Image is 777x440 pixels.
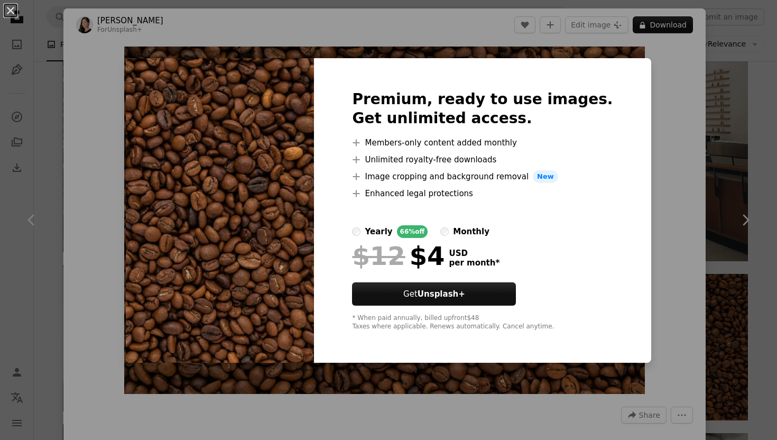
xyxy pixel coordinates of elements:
[449,249,499,258] span: USD
[533,170,558,183] span: New
[352,90,613,128] h2: Premium, ready to use images. Get unlimited access.
[352,242,405,270] span: $12
[352,170,613,183] li: Image cropping and background removal
[352,187,613,200] li: Enhanced legal protections
[365,225,392,238] div: yearly
[453,225,489,238] div: monthly
[352,242,445,270] div: $4
[352,136,613,149] li: Members-only content added monthly
[397,225,428,238] div: 66% off
[440,227,449,236] input: monthly
[352,314,613,331] div: * When paid annually, billed upfront $48 Taxes where applicable. Renews automatically. Cancel any...
[352,153,613,166] li: Unlimited royalty-free downloads
[126,58,314,363] img: premium_photo-1675237625862-d982e7f44696
[449,258,499,268] span: per month *
[352,282,516,306] button: GetUnsplash+
[418,289,465,299] strong: Unsplash+
[352,227,360,236] input: yearly66%off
